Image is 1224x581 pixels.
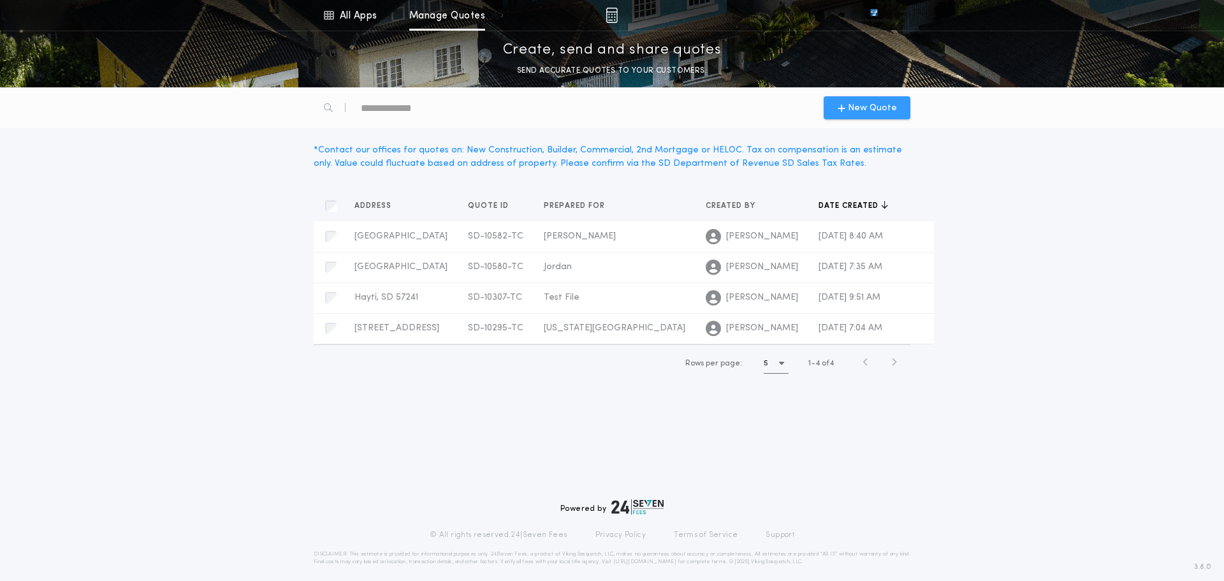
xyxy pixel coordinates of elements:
[706,200,765,212] button: Created by
[354,201,394,211] span: Address
[611,499,664,515] img: logo
[468,232,523,241] span: SD-10582-TC
[468,200,518,212] button: Quote ID
[726,261,798,274] span: [PERSON_NAME]
[314,143,910,170] div: * Contact our offices for quotes on: New Construction, Builder, Commercial, 2nd Mortgage or HELOC...
[766,530,794,540] a: Support
[726,291,798,304] span: [PERSON_NAME]
[726,230,798,243] span: [PERSON_NAME]
[517,64,707,77] p: SEND ACCURATE QUOTES TO YOUR CUSTOMERS.
[430,530,567,540] p: © All rights reserved. 24|Seven Fees
[314,550,910,566] p: DISCLAIMER: This estimate is provided for informational purposes only. 24|Seven Fees, a product o...
[354,200,401,212] button: Address
[819,200,888,212] button: Date created
[468,293,522,302] span: SD-10307-TC
[544,323,685,333] span: [US_STATE][GEOGRAPHIC_DATA]
[468,201,511,211] span: Quote ID
[685,360,742,367] span: Rows per page:
[764,357,768,370] h1: 5
[815,360,820,367] span: 4
[606,8,618,23] img: img
[613,559,676,564] a: [URL][DOMAIN_NAME]
[468,323,523,333] span: SD-10295-TC
[468,262,523,272] span: SD-10580-TC
[819,293,880,302] span: [DATE] 9:51 AM
[354,293,418,302] span: Hayti, SD 57241
[544,293,579,302] span: Test File
[706,201,758,211] span: Created by
[819,262,882,272] span: [DATE] 7:35 AM
[544,201,608,211] span: Prepared for
[764,353,789,374] button: 5
[824,96,910,119] button: New Quote
[544,262,572,272] span: Jordan
[354,262,448,272] span: [GEOGRAPHIC_DATA]
[848,101,897,115] span: New Quote
[354,323,439,333] span: [STREET_ADDRESS]
[674,530,738,540] a: Terms of Service
[544,232,616,241] span: [PERSON_NAME]
[847,9,901,22] img: vs-icon
[822,358,834,369] span: of 4
[1194,561,1211,573] span: 3.8.0
[808,360,811,367] span: 1
[560,499,664,515] div: Powered by
[726,322,798,335] span: [PERSON_NAME]
[819,201,881,211] span: Date created
[819,323,882,333] span: [DATE] 7:04 AM
[819,232,883,241] span: [DATE] 8:40 AM
[354,232,448,241] span: [GEOGRAPHIC_DATA]
[503,40,722,61] p: Create, send and share quotes
[595,530,646,540] a: Privacy Policy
